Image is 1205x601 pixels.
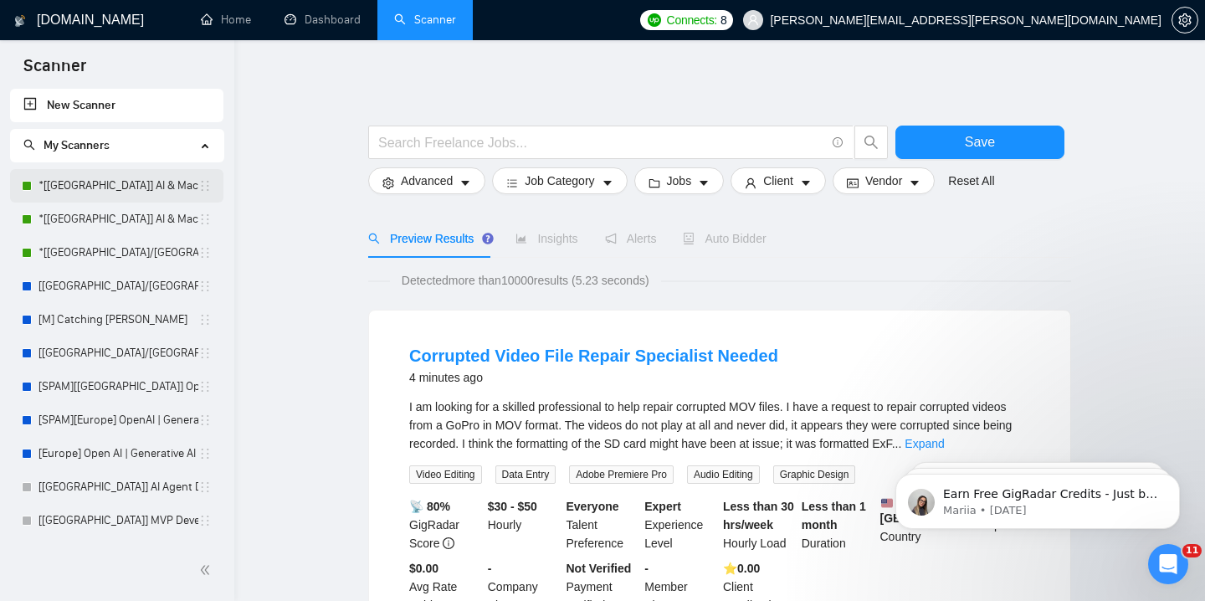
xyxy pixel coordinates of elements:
span: caret-down [459,177,471,189]
a: Expand [905,437,944,450]
a: New Scanner [23,89,210,122]
span: Detected more than 10000 results (5.23 seconds) [390,271,661,290]
span: double-left [199,562,216,578]
li: [USA] Back-end Development [10,537,223,571]
span: Preview Results [368,232,489,245]
span: Vendor [865,172,902,190]
div: Talent Preference [563,497,642,552]
a: searchScanner [394,13,456,27]
li: [USA/Europe] SV/Web Development [10,336,223,370]
span: caret-down [909,177,920,189]
li: [USA] MVP Development [10,504,223,537]
div: Experience Level [641,497,720,552]
b: Everyone [567,500,619,513]
span: caret-down [698,177,710,189]
span: holder [198,447,212,460]
span: holder [198,414,212,427]
span: setting [382,177,394,189]
span: search [23,139,35,151]
span: holder [198,313,212,326]
a: [[GEOGRAPHIC_DATA]] AI Agent Development [38,470,198,504]
span: search [855,135,887,150]
button: Save [895,126,1064,159]
span: My Scanners [23,138,110,152]
span: Auto Bidder [683,232,766,245]
button: folderJobscaret-down [634,167,725,194]
span: bars [506,177,518,189]
a: setting [1172,13,1198,27]
a: *[[GEOGRAPHIC_DATA]/[GEOGRAPHIC_DATA]] AI Agent Development [38,236,198,270]
li: [USA/Europe] OpenAI | Generative AI Integration [10,270,223,303]
iframe: Intercom notifications message [870,439,1205,556]
a: [Europe] Open AI | Generative AI Integration [38,437,198,470]
span: Video Editing [409,465,482,484]
li: [SPAM][USA] OpenAI | Generative AI ML [10,370,223,403]
a: homeHome [201,13,251,27]
button: search [854,126,888,159]
span: Jobs [667,172,692,190]
span: ... [892,437,902,450]
span: holder [198,380,212,393]
span: Job Category [525,172,594,190]
span: user [745,177,756,189]
span: idcard [847,177,859,189]
span: Scanner [10,54,100,89]
div: Hourly [485,497,563,552]
span: Save [965,131,995,152]
b: - [488,562,492,575]
span: notification [605,233,617,244]
span: caret-down [602,177,613,189]
span: Adobe Premiere Pro [569,465,674,484]
div: I am looking for a skilled professional to help repair corrupted MOV files. I have a request to r... [409,398,1030,453]
b: Expert [644,500,681,513]
span: Data Entry [495,465,556,484]
img: logo [14,8,26,34]
div: GigRadar Score [406,497,485,552]
b: 📡 80% [409,500,450,513]
a: [[GEOGRAPHIC_DATA]] MVP Development [38,504,198,537]
a: dashboardDashboard [285,13,361,27]
span: holder [198,246,212,259]
span: Graphic Design [773,465,856,484]
li: New Scanner [10,89,223,122]
span: 8 [720,11,727,29]
li: [SPAM][Europe] OpenAI | Generative AI ML [10,403,223,437]
span: holder [198,213,212,226]
a: Corrupted Video File Repair Specialist Needed [409,347,778,365]
span: area-chart [515,233,527,244]
button: setting [1172,7,1198,33]
a: [[GEOGRAPHIC_DATA]/[GEOGRAPHIC_DATA]] SV/Web Development [38,336,198,370]
span: My Scanners [44,138,110,152]
button: idcardVendorcaret-down [833,167,935,194]
span: holder [198,514,212,527]
li: [Europe] Open AI | Generative AI Integration [10,437,223,470]
input: Search Freelance Jobs... [378,132,825,153]
div: Tooltip anchor [480,231,495,246]
button: userClientcaret-down [731,167,826,194]
a: *[[GEOGRAPHIC_DATA]] AI & Machine Learning Software [38,169,198,203]
span: holder [198,179,212,193]
span: 11 [1182,544,1202,557]
span: Connects: [667,11,717,29]
span: Alerts [605,232,657,245]
span: setting [1172,13,1197,27]
b: Less than 30 hrs/week [723,500,794,532]
iframe: Intercom live chat [1148,544,1188,584]
button: settingAdvancedcaret-down [368,167,485,194]
span: Insights [515,232,577,245]
span: info-circle [833,137,843,148]
span: Advanced [401,172,453,190]
img: upwork-logo.png [648,13,661,27]
b: Less than 1 month [802,500,866,532]
a: *[[GEOGRAPHIC_DATA]] AI & Machine Learning Software [38,203,198,236]
a: [SPAM][Europe] OpenAI | Generative AI ML [38,403,198,437]
button: barsJob Categorycaret-down [492,167,627,194]
li: *[USA/Europe] AI Agent Development [10,236,223,270]
span: Audio Editing [687,465,760,484]
div: Duration [798,497,877,552]
span: folder [649,177,660,189]
span: I am looking for a skilled professional to help repair corrupted MOV files. I have a request to r... [409,400,1012,450]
